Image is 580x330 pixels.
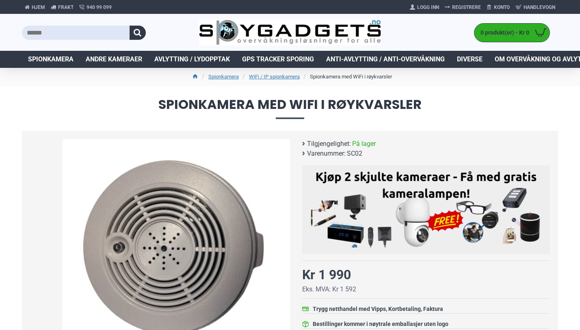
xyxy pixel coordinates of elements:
[22,98,558,119] span: Spionkamera med WiFi i røykvarsler
[524,4,555,11] span: Handlevogn
[474,28,531,37] span: 0 produkt(er) - Kr 0
[347,149,362,158] span: SC02
[236,51,320,68] a: GPS Tracker Sporing
[249,73,300,81] a: WiFi / IP spionkamera
[484,1,513,14] a: Konto
[28,54,74,64] span: Spionkamera
[87,4,112,11] span: 940 99 099
[242,54,314,64] span: GPS Tracker Sporing
[307,149,346,158] b: Varenummer:
[320,51,451,68] a: Anti-avlytting / Anti-overvåkning
[307,139,351,149] b: Tilgjengelighet:
[417,4,439,11] span: Logg Inn
[474,24,550,42] a: 0 produkt(er) - Kr 0
[80,51,148,68] a: Andre kameraer
[442,1,484,14] a: Registrere
[494,4,510,11] span: Konto
[451,51,489,68] a: Diverse
[32,4,45,11] span: Hjem
[313,305,443,313] div: Trygg netthandel med Vipps, Kortbetaling, Faktura
[352,139,376,149] span: På lager
[308,169,544,247] img: Kjøp 2 skjulte kameraer – Få med gratis kameralampe!
[154,54,230,64] span: Avlytting / Lydopptak
[22,51,80,68] a: Spionkamera
[208,73,239,81] a: Spionkamera
[86,54,142,64] span: Andre kameraer
[313,320,448,328] div: Bestillinger kommer i nøytrale emballasjer uten logo
[326,54,445,64] span: Anti-avlytting / Anti-overvåkning
[457,54,483,64] span: Diverse
[513,1,558,14] a: Handlevogn
[302,265,351,284] div: Kr 1 990
[199,20,381,46] img: SpyGadgets.no
[407,1,442,14] a: Logg Inn
[58,4,74,11] span: Frakt
[148,51,236,68] a: Avlytting / Lydopptak
[452,4,481,11] span: Registrere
